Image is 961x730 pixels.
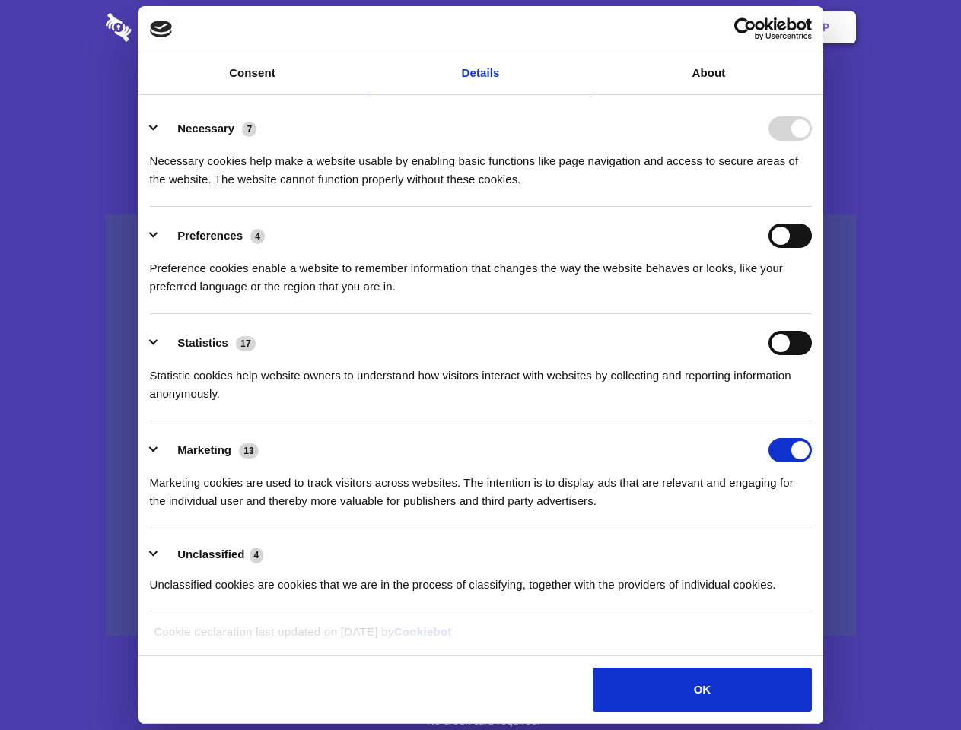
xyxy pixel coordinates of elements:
a: Contact [617,4,687,51]
h1: Eliminate Slack Data Loss. [106,68,856,123]
a: Cookiebot [394,625,452,638]
iframe: Drift Widget Chat Controller [885,654,943,712]
a: About [595,52,823,94]
img: logo [150,21,173,37]
div: Marketing cookies are used to track visitors across websites. The intention is to display ads tha... [150,462,812,510]
a: Pricing [447,4,513,51]
button: Necessary (7) [150,116,266,141]
a: Login [690,4,756,51]
div: Unclassified cookies are cookies that we are in the process of classifying, together with the pro... [150,564,812,594]
div: Necessary cookies help make a website usable by enabling basic functions like page navigation and... [150,141,812,189]
button: Preferences (4) [150,224,275,248]
div: Preference cookies enable a website to remember information that changes the way the website beha... [150,248,812,296]
button: OK [593,668,811,712]
span: 13 [239,443,259,459]
a: Usercentrics Cookiebot - opens in a new window [679,17,812,40]
a: Wistia video thumbnail [106,214,856,636]
span: 4 [250,547,264,563]
a: Consent [138,52,367,94]
button: Unclassified (4) [150,545,273,564]
img: logo-wordmark-white-trans-d4663122ce5f474addd5e946df7df03e33cb6a1c49d2221995e7729f52c070b2.svg [106,13,236,42]
span: 7 [242,122,256,137]
button: Marketing (13) [150,438,269,462]
div: Statistic cookies help website owners to understand how visitors interact with websites by collec... [150,355,812,403]
span: 17 [236,336,256,351]
label: Marketing [177,443,231,456]
button: Statistics (17) [150,331,266,355]
label: Statistics [177,336,228,349]
label: Necessary [177,122,234,135]
a: Details [367,52,595,94]
div: Cookie declaration last updated on [DATE] by [142,623,819,652]
h4: Auto-redaction of sensitive data, encrypted data sharing and self-destructing private chats. Shar... [106,138,856,189]
label: Preferences [177,229,243,242]
span: 4 [250,229,265,244]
